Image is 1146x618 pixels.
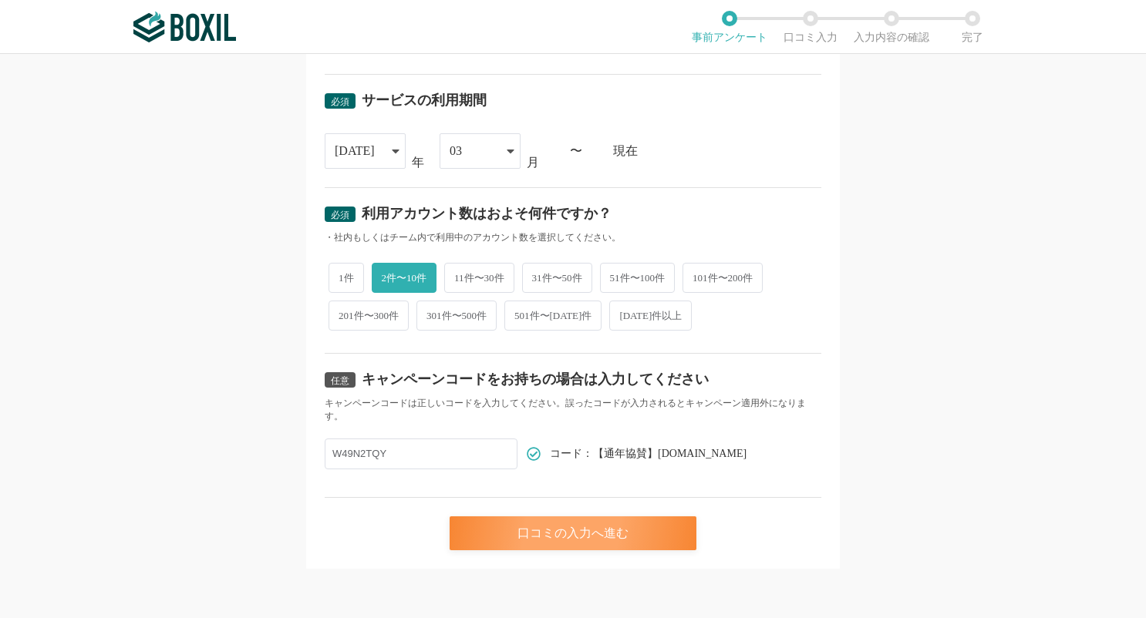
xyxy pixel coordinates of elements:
div: 03 [450,134,462,168]
div: [DATE] [335,134,375,168]
div: 口コミの入力へ進む [450,516,696,550]
div: キャンペーンコードは正しいコードを入力してください。誤ったコードが入力されるとキャンペーン適用外になります。 [325,397,821,423]
li: 完了 [932,11,1013,43]
li: 入力内容の確認 [851,11,932,43]
li: 事前アンケート [689,11,770,43]
span: 必須 [331,210,349,220]
img: ボクシルSaaS_ロゴ [133,12,236,42]
div: ・社内もしくはチーム内で利用中のアカウント数を選択してください。 [325,231,821,244]
div: サービスの利用期間 [362,93,487,107]
div: キャンペーンコードをお持ちの場合は入力してください [362,372,709,386]
span: 必須 [331,96,349,107]
div: 利用アカウント数はおよそ何件ですか？ [362,207,612,220]
span: 101件〜200件 [683,263,763,293]
span: 1件 [329,263,364,293]
span: 11件〜30件 [444,263,514,293]
span: 201件〜300件 [329,301,409,331]
span: 301件〜500件 [416,301,497,331]
div: 〜 [570,145,582,157]
span: コード：【通年協賛】[DOMAIN_NAME] [550,448,747,459]
span: 501件〜[DATE]件 [504,301,602,331]
li: 口コミ入力 [770,11,851,43]
span: [DATE]件以上 [609,301,692,331]
span: 31件〜50件 [522,263,592,293]
div: 年 [412,156,424,169]
span: 任意 [331,375,349,386]
div: 月 [527,156,539,169]
span: 51件〜100件 [600,263,676,293]
span: 2件〜10件 [372,263,437,293]
div: 現在 [613,145,821,157]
